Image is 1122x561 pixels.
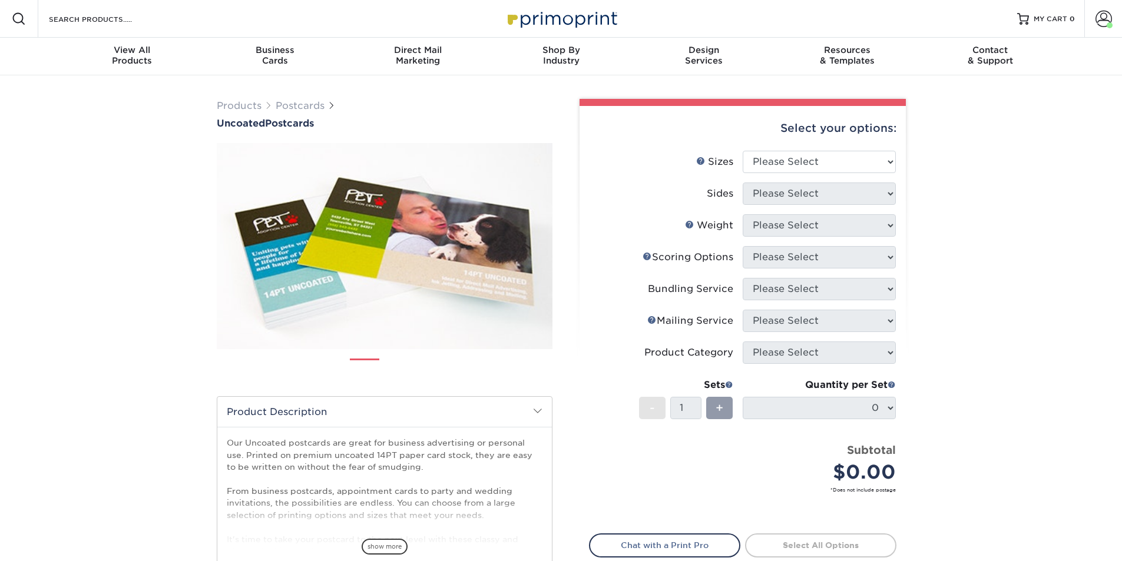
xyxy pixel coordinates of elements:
[1070,15,1075,23] span: 0
[203,45,346,55] span: Business
[650,399,655,417] span: -
[707,187,733,201] div: Sides
[61,38,204,75] a: View AllProducts
[217,118,552,129] h1: Postcards
[1034,14,1067,24] span: MY CART
[919,45,1062,66] div: & Support
[217,118,552,129] a: UncoatedPostcards
[217,100,262,111] a: Products
[647,314,733,328] div: Mailing Service
[847,443,896,456] strong: Subtotal
[362,539,408,555] span: show more
[489,38,633,75] a: Shop ByIndustry
[598,486,896,493] small: *Does not include postage
[227,437,542,557] p: Our Uncoated postcards are great for business advertising or personal use. Printed on premium unc...
[276,100,325,111] a: Postcards
[346,45,489,66] div: Marketing
[643,250,733,264] div: Scoring Options
[217,397,552,427] h2: Product Description
[776,38,919,75] a: Resources& Templates
[644,346,733,360] div: Product Category
[389,354,419,383] img: Postcards 02
[203,38,346,75] a: BusinessCards
[502,6,620,31] img: Primoprint
[743,378,896,392] div: Quantity per Set
[589,106,896,151] div: Select your options:
[203,45,346,66] div: Cards
[489,45,633,66] div: Industry
[745,533,896,557] a: Select All Options
[685,218,733,233] div: Weight
[716,399,723,417] span: +
[633,45,776,55] span: Design
[61,45,204,66] div: Products
[776,45,919,66] div: & Templates
[648,282,733,296] div: Bundling Service
[48,12,163,26] input: SEARCH PRODUCTS.....
[776,45,919,55] span: Resources
[350,354,379,384] img: Postcards 01
[346,45,489,55] span: Direct Mail
[633,45,776,66] div: Services
[696,155,733,169] div: Sizes
[919,38,1062,75] a: Contact& Support
[489,45,633,55] span: Shop By
[217,130,552,362] img: Uncoated 01
[61,45,204,55] span: View All
[633,38,776,75] a: DesignServices
[589,533,740,557] a: Chat with a Print Pro
[752,458,896,486] div: $0.00
[346,38,489,75] a: Direct MailMarketing
[639,378,733,392] div: Sets
[217,118,265,129] span: Uncoated
[919,45,1062,55] span: Contact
